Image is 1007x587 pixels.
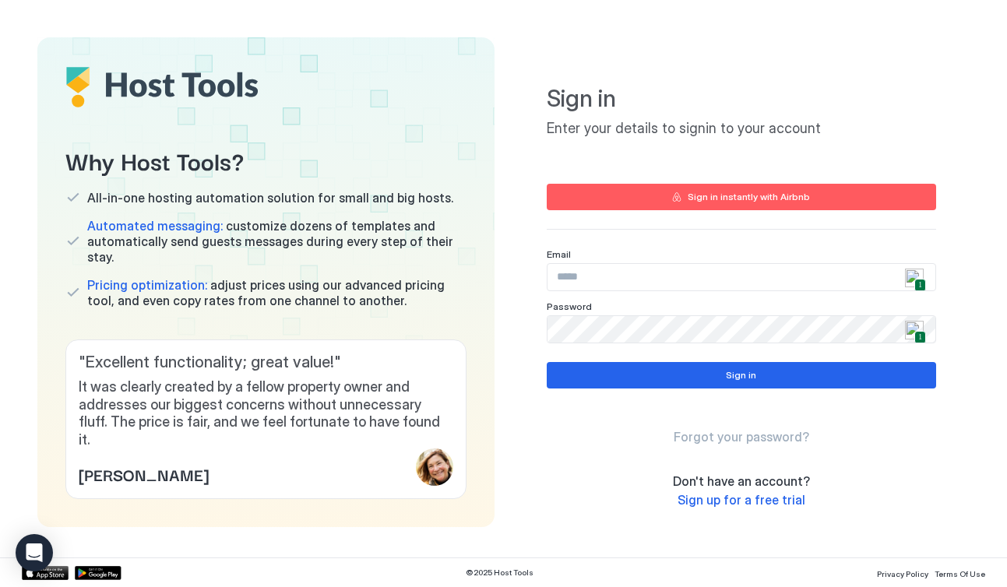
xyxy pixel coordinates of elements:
[87,190,453,206] span: All-in-one hosting automation solution for small and big hosts.
[87,218,223,234] span: Automated messaging:
[547,362,936,388] button: Sign in
[726,368,756,382] div: Sign in
[674,429,809,445] a: Forgot your password?
[877,569,928,578] span: Privacy Policy
[905,321,924,339] img: npw-badge-icon.svg
[547,301,592,312] span: Password
[905,269,924,287] img: npw-badge-icon.svg
[65,142,467,178] span: Why Host Tools?
[416,448,453,486] div: profile
[547,120,936,138] span: Enter your details to signin to your account
[548,264,935,290] input: Input Field
[877,564,928,581] a: Privacy Policy
[75,566,121,580] a: Google Play Store
[547,184,936,210] button: Sign in instantly with Airbnb
[548,316,935,343] input: Input Field
[914,331,926,344] span: 1
[547,248,571,260] span: Email
[547,84,936,114] span: Sign in
[935,569,985,578] span: Terms Of Use
[674,429,809,445] span: Forgot your password?
[79,462,209,486] span: [PERSON_NAME]
[79,353,453,372] span: " Excellent functionality; great value! "
[673,473,810,489] span: Don't have an account?
[688,190,810,204] div: Sign in instantly with Airbnb
[16,534,53,571] div: Open Intercom Messenger
[935,564,985,581] a: Terms Of Use
[914,279,926,292] span: 1
[87,277,467,308] span: adjust prices using our advanced pricing tool, and even copy rates from one channel to another.
[678,492,805,508] span: Sign up for a free trial
[87,277,207,293] span: Pricing optimization:
[87,218,467,265] span: customize dozens of templates and automatically send guests messages during every step of their s...
[79,378,453,448] span: It was clearly created by a fellow property owner and addresses our biggest concerns without unne...
[678,492,805,508] a: Sign up for a free trial
[466,568,533,578] span: © 2025 Host Tools
[22,566,69,580] a: App Store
